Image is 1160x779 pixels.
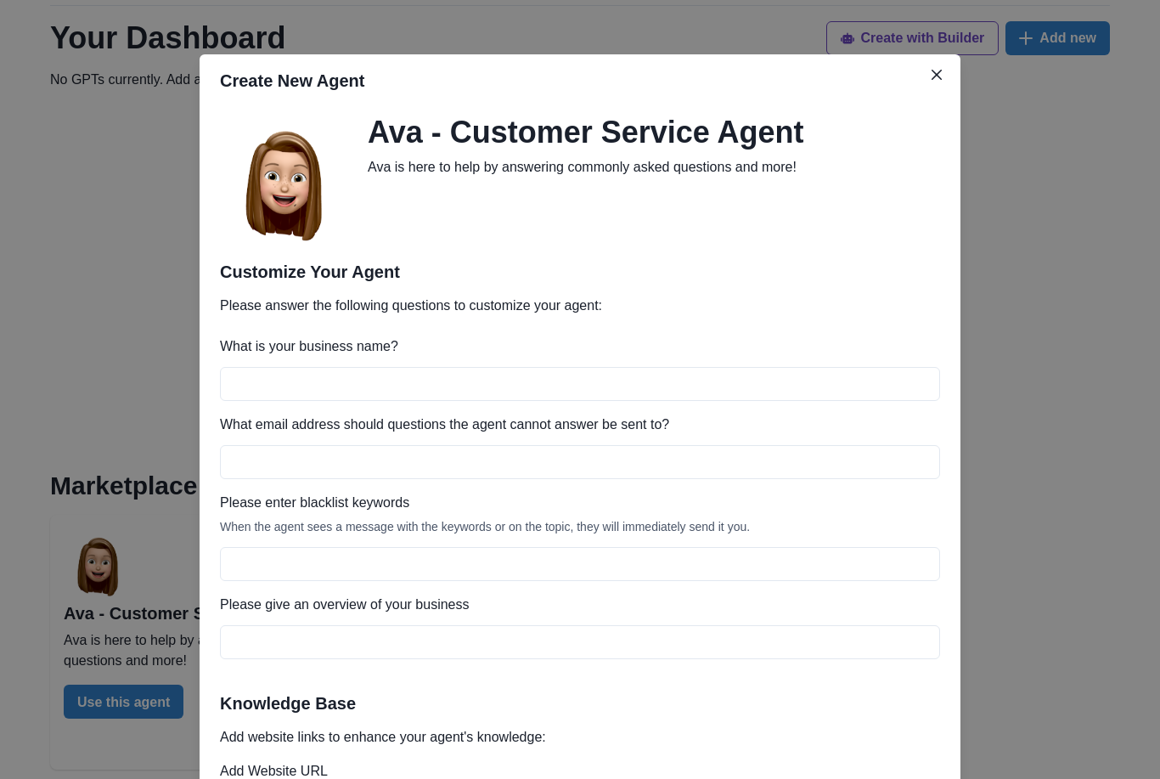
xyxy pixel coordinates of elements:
[200,54,960,107] header: Create New Agent
[220,114,347,241] img: Ava - Customer Service Agent
[220,415,930,435] label: What email address should questions the agent cannot answer be sent to?
[220,296,940,316] p: Please answer the following questions to customize your agent:
[220,262,940,282] h2: Customize Your Agent
[220,520,940,533] div: When the agent sees a message with the keywords or on the topic, they will immediately send it you.
[923,61,950,88] button: Close
[220,727,940,748] p: Add website links to enhance your agent's knowledge:
[220,493,930,513] label: Please enter blacklist keywords
[368,157,797,178] p: Ava is here to help by answering commonly asked questions and more!
[368,114,804,150] h2: Ava - Customer Service Agent
[220,336,930,357] label: What is your business name?
[220,595,930,615] label: Please give an overview of your business
[220,693,940,714] h2: Knowledge Base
